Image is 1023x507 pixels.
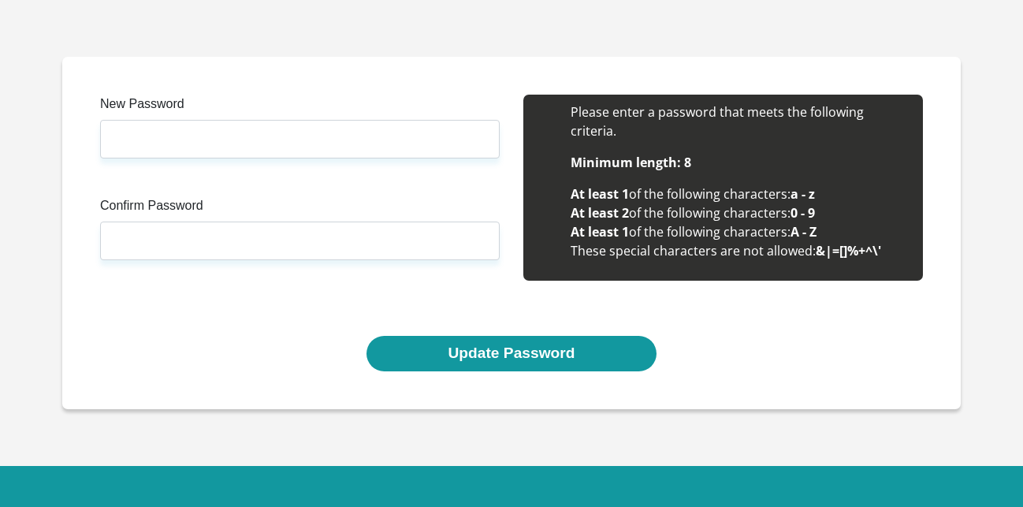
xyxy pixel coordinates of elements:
[571,185,629,203] b: At least 1
[571,103,907,140] li: Please enter a password that meets the following criteria.
[100,196,500,222] label: Confirm Password
[571,241,907,260] li: These special characters are not allowed:
[366,336,656,371] button: Update Password
[790,185,815,203] b: a - z
[571,223,629,240] b: At least 1
[100,95,500,120] label: New Password
[100,222,500,260] input: Confirm Password
[571,185,907,203] li: of the following characters:
[571,154,691,171] b: Minimum length: 8
[100,120,500,158] input: Enter new Password
[571,203,907,222] li: of the following characters:
[571,222,907,241] li: of the following characters:
[790,204,815,222] b: 0 - 9
[790,223,817,240] b: A - Z
[816,242,881,259] b: &|=[]%+^\'
[571,204,629,222] b: At least 2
